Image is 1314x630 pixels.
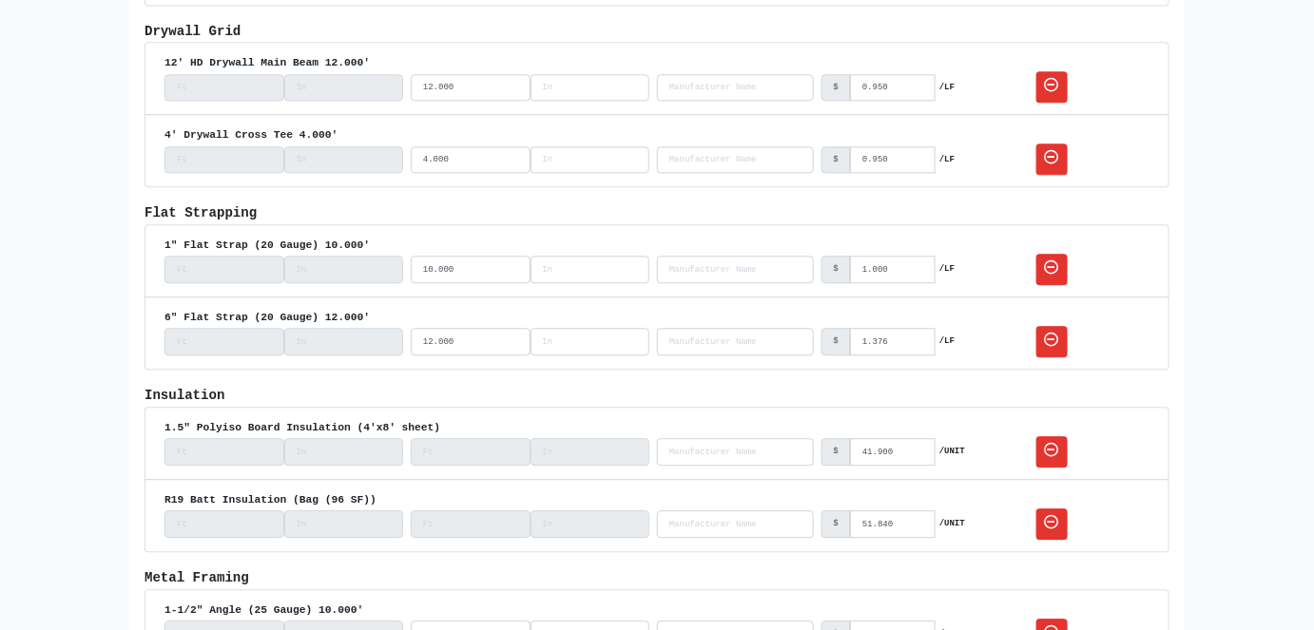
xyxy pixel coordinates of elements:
input: Search [657,328,814,354]
input: Search [657,74,814,101]
span: 10.000' [325,239,370,251]
input: length_feet [411,256,531,282]
input: length_inches [531,74,650,101]
strong: /UNIT [939,517,965,530]
div: R19 Batt Insulation (Bag (96 SF)) [164,491,1150,508]
input: length_inches [531,146,650,173]
div: $ [821,510,851,537]
input: width_feet [164,74,284,101]
div: 1-1/2" Angle (25 Gauge) [164,601,1150,619]
input: length_feet [411,438,531,465]
input: width_inches [284,146,404,173]
strong: /UNIT [939,445,965,458]
input: Cost [850,328,936,354]
input: width_feet [164,256,284,282]
strong: /LF [939,262,955,276]
input: length_feet [411,510,531,537]
input: length_inches [531,438,650,465]
input: length_inches [531,328,650,354]
li: Drywall Grid [145,21,1169,188]
div: $ [821,146,851,173]
div: 4' Drywall Cross Tee [164,126,1150,143]
span: 12.000' [325,312,370,323]
input: length_feet [411,74,531,101]
span: 10.000' [319,604,363,616]
div: 1" Flat Strap (20 Gauge) [164,237,1150,254]
input: width_feet [164,328,284,354]
strong: /LF [939,153,955,166]
input: width_feet [164,438,284,465]
input: width_inches [284,74,404,101]
input: Search [657,510,814,537]
input: width_feet [164,146,284,173]
input: Cost [850,146,936,173]
span: 12.000' [325,57,370,68]
div: $ [821,256,851,282]
input: Cost [850,256,936,282]
input: width_inches [284,328,404,354]
input: width_inches [284,510,404,537]
strong: /LF [939,334,955,348]
strong: /LF [939,81,955,94]
div: $ [821,74,851,101]
input: Cost [850,74,936,101]
div: $ [821,438,851,465]
div: 12' HD Drywall Main Beam [164,54,1150,71]
input: Search [657,256,814,282]
div: $ [821,328,851,354]
input: length_feet [411,146,531,173]
input: Cost [850,510,936,537]
li: Insulation [145,385,1169,552]
input: Cost [850,438,936,465]
li: Flat Strapping [145,202,1169,370]
input: width_inches [284,438,404,465]
input: width_inches [284,256,404,282]
input: length_inches [531,510,650,537]
div: 6" Flat Strap (20 Gauge) [164,309,1150,326]
input: Search [657,438,814,465]
input: length_inches [531,256,650,282]
input: width_feet [164,510,284,537]
input: length_feet [411,328,531,354]
div: 1.5" Polyiso Board Insulation (4'x8' sheet) [164,419,1150,436]
span: 4.000' [300,129,338,141]
input: Search [657,146,814,173]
